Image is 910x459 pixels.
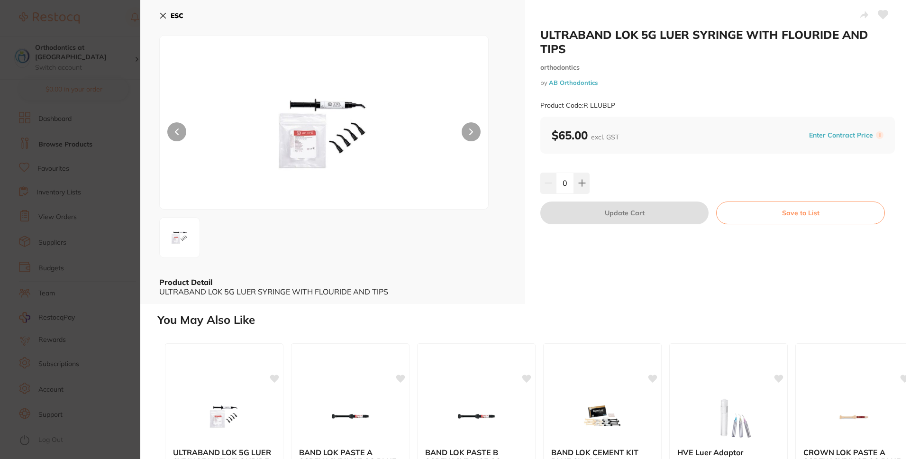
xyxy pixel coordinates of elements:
[716,202,885,224] button: Save to List
[159,277,212,287] b: Product Detail
[540,79,895,86] small: by
[171,11,183,20] b: ESC
[677,448,780,457] b: HVE Luer Adaptor
[540,28,895,56] h2: ULTRABAND LOK 5G LUER SYRINGE WITH FLOURIDE AND TIPS
[319,393,381,441] img: BAND LOK PASTE A SCREW SYRINGE 6G BLUE
[572,393,633,441] img: BAND LOK CEMENT KIT BLUE SHADE
[549,79,598,86] a: AB Orthodontics
[698,393,759,441] img: HVE Luer Adaptor
[876,131,883,139] label: i
[193,393,255,441] img: ULTRABAND LOK 5G LUER SYRINGE WITH FLOURIDE AND TIPS
[540,64,895,72] small: orthodontics
[591,133,619,141] span: excl. GST
[446,393,507,441] img: BAND LOK PASTE B SCREW SYRINGE 6G
[806,131,876,140] button: Enter Contract Price
[157,313,906,327] h2: You May Also Like
[163,220,197,255] img: bHVibHAtanBn
[540,101,615,110] small: Product Code: R LLUBLP
[159,287,506,296] div: ULTRABAND LOK 5G LUER SYRINGE WITH FLOURIDE AND TIPS
[540,202,709,224] button: Update Cart
[226,59,423,209] img: bHVibHAtanBn
[824,393,885,441] img: CROWN LOK PASTE A SCREW SYRINGE 6G BLUE
[159,8,183,24] button: ESC
[552,128,619,142] b: $65.00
